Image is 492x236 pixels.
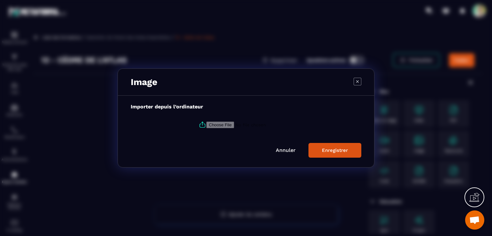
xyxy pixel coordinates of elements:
[322,147,348,153] div: Enregistrer
[131,77,157,87] h3: Image
[308,143,361,158] button: Enregistrer
[276,147,296,153] a: Annuler
[131,104,203,110] label: Importer depuis l’ordinateur
[465,210,484,230] div: Ouvrir le chat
